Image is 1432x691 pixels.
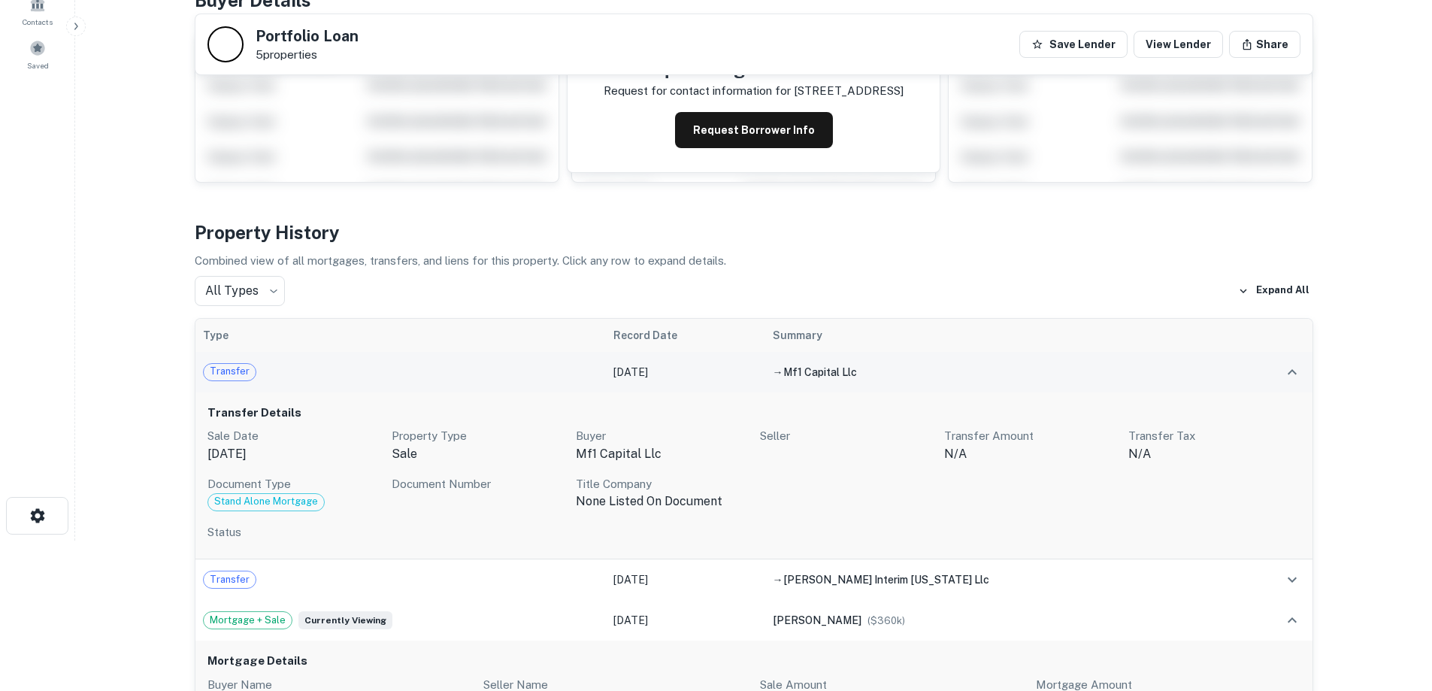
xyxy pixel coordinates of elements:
[1128,445,1300,463] p: N/A
[783,574,989,586] span: [PERSON_NAME] interim [US_STATE] llc
[195,319,607,352] th: Type
[195,276,285,306] div: All Types
[675,112,833,148] button: Request Borrower Info
[208,494,324,509] span: Stand Alone Mortgage
[195,252,1313,270] p: Combined view of all mortgages, transfers, and liens for this property. Click any row to expand d...
[207,445,380,463] p: [DATE]
[256,48,359,62] p: 5 properties
[944,427,1116,445] p: Transfer Amount
[392,475,564,493] p: Document Number
[207,405,1300,422] h6: Transfer Details
[23,16,53,28] span: Contacts
[1019,31,1128,58] button: Save Lender
[576,445,748,463] p: mf1 capital llc
[204,572,256,587] span: Transfer
[5,34,71,74] a: Saved
[1234,280,1313,302] button: Expand All
[760,427,932,445] p: Seller
[606,559,764,600] td: [DATE]
[606,319,764,352] th: Record Date
[1357,571,1432,643] iframe: Chat Widget
[207,427,380,445] p: Sale Date
[207,475,380,493] p: Document Type
[765,319,1231,352] th: Summary
[207,493,325,511] div: Code: 93
[204,613,292,628] span: Mortgage + Sale
[207,523,1300,541] p: Status
[1128,427,1300,445] p: Transfer Tax
[867,615,905,626] span: ($ 360k )
[773,614,861,626] span: [PERSON_NAME]
[1279,359,1305,385] button: expand row
[1279,567,1305,593] button: expand row
[606,352,764,392] td: [DATE]
[576,427,748,445] p: Buyer
[773,364,1223,380] div: →
[207,653,1300,670] h6: Mortgage Details
[576,492,748,511] p: none listed on document
[1279,608,1305,633] button: expand row
[773,571,1223,588] div: →
[794,82,904,100] p: [STREET_ADDRESS]
[1229,31,1300,58] button: Share
[298,611,392,629] span: Currently viewing
[944,445,1116,463] p: N/A
[576,475,748,493] p: Title Company
[1134,31,1223,58] a: View Lender
[27,59,49,71] span: Saved
[204,364,256,379] span: Transfer
[783,366,857,378] span: mf1 capital llc
[195,219,1313,246] h4: Property History
[604,82,791,100] p: Request for contact information for
[392,445,564,463] p: sale
[256,29,359,44] h5: Portfolio Loan
[392,427,564,445] p: Property Type
[606,600,764,641] td: [DATE]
